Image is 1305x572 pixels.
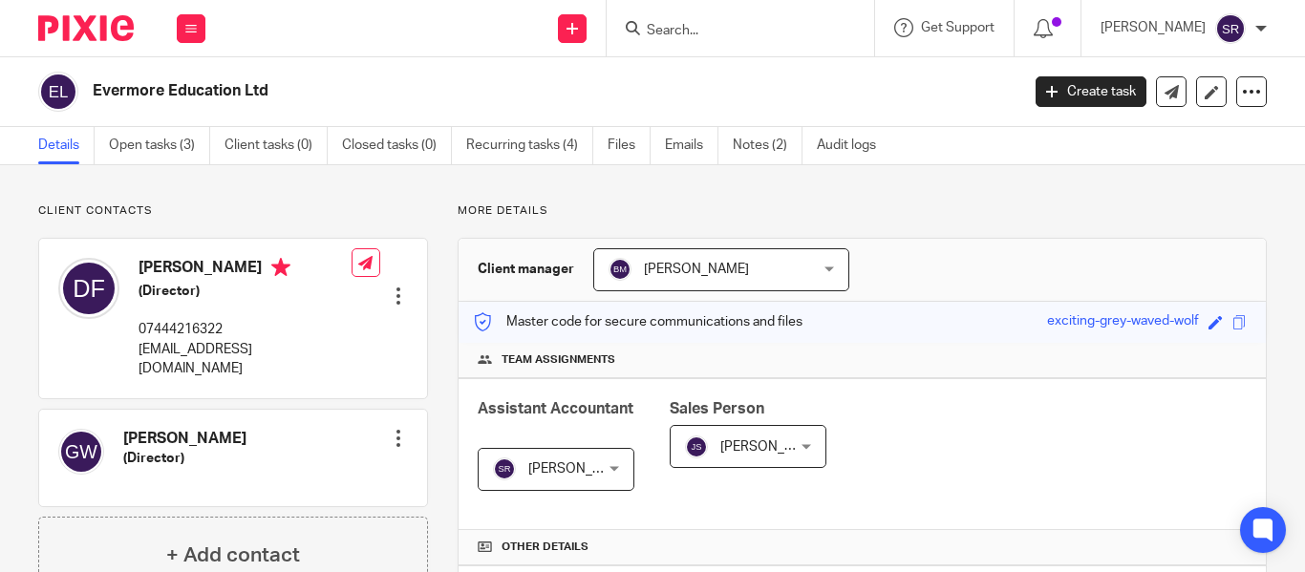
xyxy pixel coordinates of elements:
[466,127,593,164] a: Recurring tasks (4)
[38,15,134,41] img: Pixie
[109,127,210,164] a: Open tasks (3)
[502,352,615,368] span: Team assignments
[123,449,246,468] h5: (Director)
[139,282,352,301] h5: (Director)
[271,258,290,277] i: Primary
[1215,13,1246,44] img: svg%3E
[644,263,749,276] span: [PERSON_NAME]
[139,258,352,282] h4: [PERSON_NAME]
[720,440,825,454] span: [PERSON_NAME]
[1036,76,1146,107] a: Create task
[817,127,890,164] a: Audit logs
[58,429,104,475] img: svg%3E
[528,462,633,476] span: [PERSON_NAME]
[609,258,631,281] img: svg%3E
[665,127,718,164] a: Emails
[608,127,651,164] a: Files
[473,312,802,331] p: Master code for secure communications and files
[921,21,995,34] span: Get Support
[166,540,300,570] h4: + Add contact
[38,203,428,219] p: Client contacts
[58,258,119,319] img: svg%3E
[493,457,516,480] img: svg%3E
[502,540,588,555] span: Other details
[1101,18,1206,37] p: [PERSON_NAME]
[1047,311,1199,333] div: exciting-grey-waved-wolf
[342,127,452,164] a: Closed tasks (0)
[670,401,764,416] span: Sales Person
[478,401,633,416] span: Assistant Accountant
[645,23,817,40] input: Search
[139,340,352,379] p: [EMAIL_ADDRESS][DOMAIN_NAME]
[478,260,574,279] h3: Client manager
[225,127,328,164] a: Client tasks (0)
[733,127,802,164] a: Notes (2)
[139,320,352,339] p: 07444216322
[685,435,708,458] img: svg%3E
[458,203,1267,219] p: More details
[38,72,78,112] img: svg%3E
[93,81,824,101] h2: Evermore Education Ltd
[123,429,246,449] h4: [PERSON_NAME]
[38,127,95,164] a: Details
